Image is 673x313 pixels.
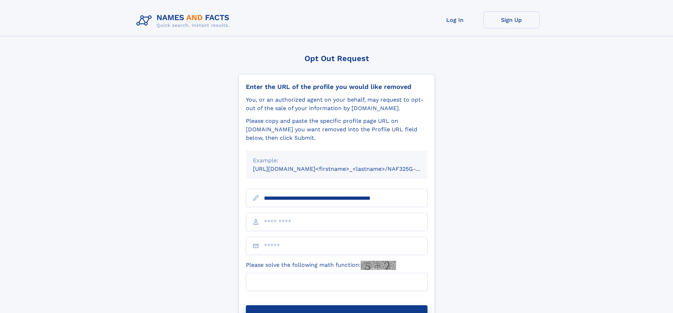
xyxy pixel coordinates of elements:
label: Please solve the following math function: [246,261,396,270]
img: Logo Names and Facts [134,11,235,30]
div: Opt Out Request [238,54,435,63]
div: You, or an authorized agent on your behalf, may request to opt-out of the sale of your informatio... [246,96,427,113]
a: Log In [427,11,483,29]
div: Please copy and paste the specific profile page URL on [DOMAIN_NAME] you want removed into the Pr... [246,117,427,142]
small: [URL][DOMAIN_NAME]<firstname>_<lastname>/NAF325G-xxxxxxxx [253,165,441,172]
div: Example: [253,156,420,165]
div: Enter the URL of the profile you would like removed [246,83,427,91]
a: Sign Up [483,11,540,29]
